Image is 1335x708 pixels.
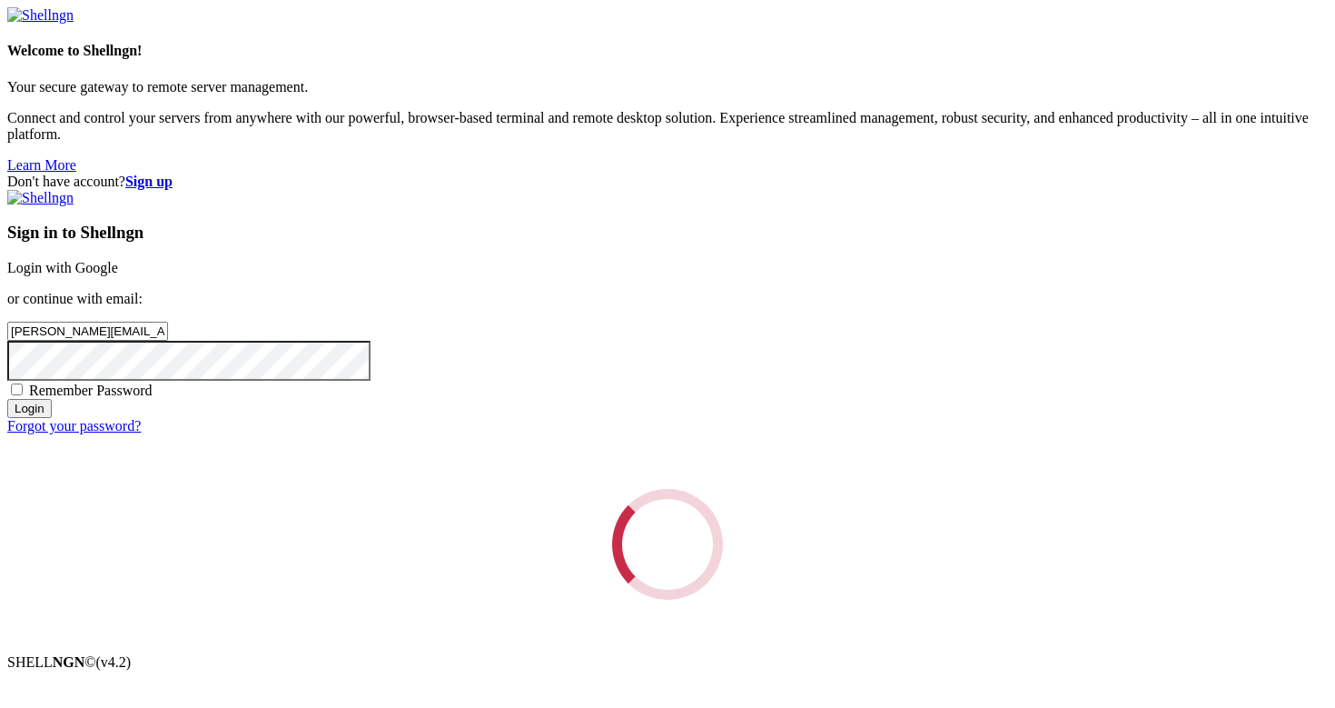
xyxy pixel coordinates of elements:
a: Forgot your password? [7,418,141,434]
img: Shellngn [7,190,74,206]
a: Login with Google [7,260,118,275]
a: Sign up [125,174,173,189]
input: Email address [7,322,168,341]
p: Your secure gateway to remote server management. [7,79,1328,95]
img: Shellngn [7,7,74,24]
span: Remember Password [29,383,153,398]
h3: Sign in to Shellngn [7,223,1328,243]
b: NGN [53,654,85,670]
a: Learn More [7,157,76,173]
h4: Welcome to Shellngn! [7,43,1328,59]
input: Remember Password [11,384,23,395]
div: Don't have account? [7,174,1328,190]
input: Login [7,399,52,418]
span: SHELL © [7,654,131,670]
div: Loading... [608,484,728,604]
span: 4.2.0 [96,654,132,670]
p: or continue with email: [7,291,1328,307]
p: Connect and control your servers from anywhere with our powerful, browser-based terminal and remo... [7,110,1328,143]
